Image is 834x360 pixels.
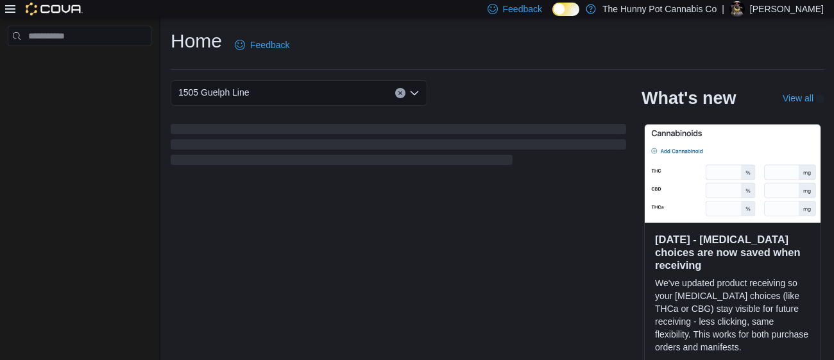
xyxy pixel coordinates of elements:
[552,3,579,16] input: Dark Mode
[395,88,405,98] button: Clear input
[655,233,810,271] h3: [DATE] - [MEDICAL_DATA] choices are now saved when receiving
[722,1,724,17] p: |
[655,277,810,354] p: We've updated product receiving so your [MEDICAL_DATA] choices (like THCa or CBG) stay visible fo...
[729,1,745,17] div: Maddy Griffiths
[250,39,289,51] span: Feedback
[642,88,736,108] h2: What's new
[178,85,250,100] span: 1505 Guelph Line
[409,88,420,98] button: Open list of options
[171,126,626,167] span: Loading
[783,93,824,103] a: View allExternal link
[750,1,824,17] p: [PERSON_NAME]
[230,32,294,58] a: Feedback
[8,49,151,80] nav: Complex example
[816,95,824,103] svg: External link
[26,3,83,15] img: Cova
[602,1,717,17] p: The Hunny Pot Cannabis Co
[503,3,542,15] span: Feedback
[171,28,222,54] h1: Home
